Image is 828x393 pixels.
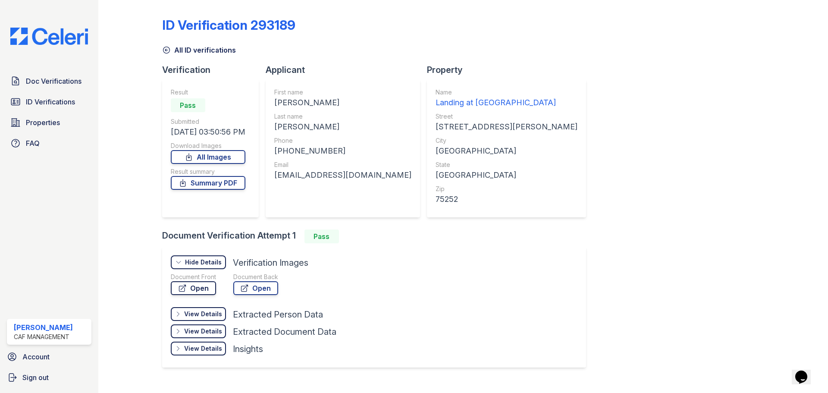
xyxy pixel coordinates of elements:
span: Properties [26,117,60,128]
div: Name [436,88,577,97]
div: ID Verification 293189 [162,17,295,33]
span: Doc Verifications [26,76,82,86]
div: Zip [436,185,577,193]
div: Applicant [266,64,427,76]
a: FAQ [7,135,91,152]
a: Sign out [3,369,95,386]
div: City [436,136,577,145]
div: 75252 [436,193,577,205]
span: ID Verifications [26,97,75,107]
span: Sign out [22,372,49,383]
div: First name [274,88,411,97]
a: All ID verifications [162,45,236,55]
span: FAQ [26,138,40,148]
a: Open [233,281,278,295]
div: Download Images [171,141,245,150]
div: [GEOGRAPHIC_DATA] [436,145,577,157]
div: Property [427,64,593,76]
div: Document Verification Attempt 1 [162,230,593,243]
div: Result summary [171,167,245,176]
div: CAF Management [14,333,73,341]
div: View Details [184,344,222,353]
span: Account [22,352,50,362]
a: Properties [7,114,91,131]
div: [DATE] 03:50:56 PM [171,126,245,138]
a: Summary PDF [171,176,245,190]
div: Hide Details [185,258,222,267]
div: [PERSON_NAME] [14,322,73,333]
div: Submitted [171,117,245,126]
a: Open [171,281,216,295]
a: Name Landing at [GEOGRAPHIC_DATA] [436,88,577,109]
div: Verification [162,64,266,76]
div: Insights [233,343,263,355]
div: Result [171,88,245,97]
div: Landing at [GEOGRAPHIC_DATA] [436,97,577,109]
div: Extracted Document Data [233,326,336,338]
div: [PERSON_NAME] [274,121,411,133]
div: View Details [184,327,222,336]
a: Account [3,348,95,365]
div: Document Front [171,273,216,281]
iframe: chat widget [792,358,819,384]
div: [EMAIL_ADDRESS][DOMAIN_NAME] [274,169,411,181]
img: CE_Logo_Blue-a8612792a0a2168367f1c8372b55b34899dd931a85d93a1a3d3e32e68fde9ad4.png [3,28,95,45]
div: [STREET_ADDRESS][PERSON_NAME] [436,121,577,133]
div: State [436,160,577,169]
div: Pass [304,230,339,243]
div: View Details [184,310,222,318]
div: Document Back [233,273,278,281]
div: Last name [274,112,411,121]
div: [GEOGRAPHIC_DATA] [436,169,577,181]
div: Email [274,160,411,169]
div: [PHONE_NUMBER] [274,145,411,157]
a: Doc Verifications [7,72,91,90]
div: Phone [274,136,411,145]
div: Extracted Person Data [233,308,323,321]
div: Street [436,112,577,121]
a: ID Verifications [7,93,91,110]
a: All Images [171,150,245,164]
div: Pass [171,98,205,112]
div: [PERSON_NAME] [274,97,411,109]
div: Verification Images [233,257,308,269]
